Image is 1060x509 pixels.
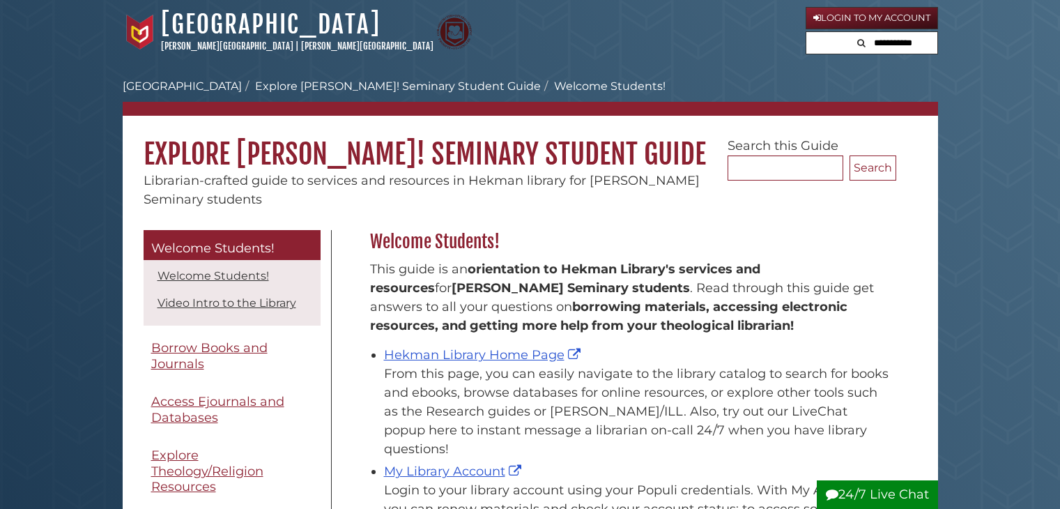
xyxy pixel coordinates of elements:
[384,347,584,363] a: Hekman Library Home Page
[384,365,889,459] div: From this page, you can easily navigate to the library catalog to search for books and ebooks, br...
[806,7,938,29] a: Login to My Account
[301,40,433,52] a: [PERSON_NAME][GEOGRAPHIC_DATA]
[541,78,666,95] li: Welcome Students!
[161,40,293,52] a: [PERSON_NAME][GEOGRAPHIC_DATA]
[151,394,284,425] span: Access Ejournals and Databases
[123,15,158,50] img: Calvin University
[255,79,541,93] a: Explore [PERSON_NAME]! Seminary Student Guide
[151,448,263,494] span: Explore Theology/Religion Resources
[452,280,690,296] strong: [PERSON_NAME] Seminary students
[158,296,296,310] a: Video Intro to the Library
[144,230,321,261] a: Welcome Students!
[857,38,866,47] i: Search
[161,9,381,40] a: [GEOGRAPHIC_DATA]
[370,261,760,296] strong: orientation to Hekman Library's services and resources
[295,40,299,52] span: |
[158,269,269,282] a: Welcome Students!
[123,78,938,116] nav: breadcrumb
[144,333,321,379] a: Borrow Books and Journals
[123,116,938,172] h1: Explore [PERSON_NAME]! Seminary Student Guide
[144,440,321,503] a: Explore Theology/Religion Resources
[817,480,938,509] button: 24/7 Live Chat
[363,231,896,253] h2: Welcome Students!
[853,32,870,51] button: Search
[144,386,321,433] a: Access Ejournals and Databases
[144,173,700,207] span: Librarian-crafted guide to services and resources in Hekman library for [PERSON_NAME] Seminary st...
[370,261,874,333] span: This guide is an for . Read through this guide get answers to all your questions on
[151,340,268,372] span: Borrow Books and Journals
[437,15,472,50] img: Calvin Theological Seminary
[384,464,525,479] a: My Library Account
[370,299,847,333] b: borrowing materials, accessing electronic resources, and getting more help from your theological ...
[151,241,275,256] span: Welcome Students!
[850,155,896,181] button: Search
[123,79,242,93] a: [GEOGRAPHIC_DATA]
